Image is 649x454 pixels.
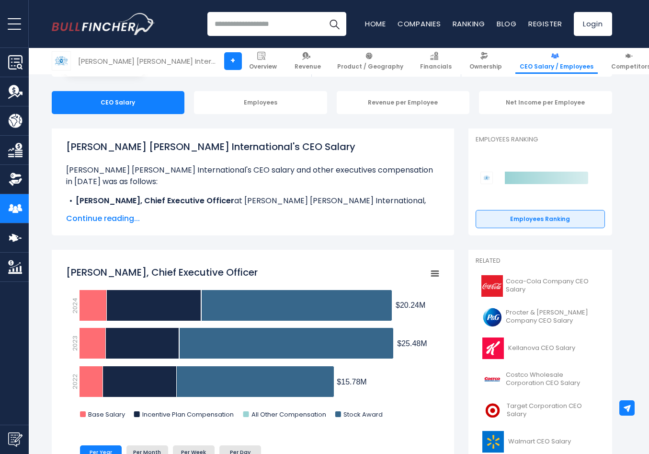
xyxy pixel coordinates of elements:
[520,63,593,70] span: CEO Salary / Employees
[322,12,346,36] button: Search
[224,52,242,70] a: +
[66,213,440,224] span: Continue reading...
[365,19,386,29] a: Home
[194,91,327,114] div: Employees
[8,172,23,186] img: Ownership
[333,48,408,74] a: Product / Geography
[398,19,441,29] a: Companies
[337,63,403,70] span: Product / Geography
[78,56,217,67] div: [PERSON_NAME] [PERSON_NAME] International
[515,48,598,74] a: CEO Salary / Employees
[70,298,80,314] text: 2024
[506,278,599,294] span: Coca-Cola Company CEO Salary
[453,19,485,29] a: Ranking
[88,410,125,419] text: Base Salary
[506,371,599,387] span: Costco Wholesale Corporation CEO Salary
[70,336,80,351] text: 2023
[66,261,440,429] svg: Jacek Olczak, Chief Executive Officer
[476,257,605,265] p: Related
[70,374,80,389] text: 2022
[476,273,605,299] a: Coca-Cola Company CEO Salary
[479,91,612,114] div: Net Income per Employee
[481,306,503,328] img: PG logo
[66,164,440,187] p: [PERSON_NAME] [PERSON_NAME] International's CEO salary and other executives compensation in [DATE...
[66,195,440,218] li: at [PERSON_NAME] [PERSON_NAME] International, received a total compensation of $20.24 M in [DATE].
[481,275,503,297] img: KO logo
[497,19,517,29] a: Blog
[295,63,321,70] span: Revenue
[52,13,155,35] a: Go to homepage
[480,172,493,184] img: Philip Morris International competitors logo
[337,378,366,386] tspan: $15.78M
[465,48,506,74] a: Ownership
[52,91,185,114] div: CEO Salary
[476,335,605,361] a: Kellanova CEO Salary
[142,410,233,419] text: Incentive Plan Compensation
[290,48,325,74] a: Revenue
[397,339,427,348] tspan: $25.48M
[469,63,502,70] span: Ownership
[76,195,234,206] b: [PERSON_NAME], Chief Executive Officer
[507,402,599,419] span: Target Corporation CEO Salary
[66,140,440,154] h1: [PERSON_NAME] [PERSON_NAME] International's CEO Salary
[476,136,605,144] p: Employees Ranking
[481,431,505,453] img: WMT logo
[52,13,155,35] img: Bullfincher logo
[508,344,575,352] span: Kellanova CEO Salary
[416,48,456,74] a: Financials
[66,266,258,279] tspan: [PERSON_NAME], Chief Executive Officer
[508,438,571,446] span: Walmart CEO Salary
[481,400,504,421] img: TGT logo
[476,210,605,228] a: Employees Ranking
[481,338,505,359] img: K logo
[245,48,281,74] a: Overview
[249,63,277,70] span: Overview
[481,369,503,390] img: COST logo
[251,410,326,419] text: All Other Compensation
[476,397,605,424] a: Target Corporation CEO Salary
[574,12,612,36] a: Login
[52,52,70,70] img: PM logo
[528,19,562,29] a: Register
[396,301,425,309] tspan: $20.24M
[476,304,605,330] a: Procter & [PERSON_NAME] Company CEO Salary
[476,366,605,393] a: Costco Wholesale Corporation CEO Salary
[420,63,452,70] span: Financials
[506,309,599,325] span: Procter & [PERSON_NAME] Company CEO Salary
[343,410,382,419] text: Stock Award
[337,91,470,114] div: Revenue per Employee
